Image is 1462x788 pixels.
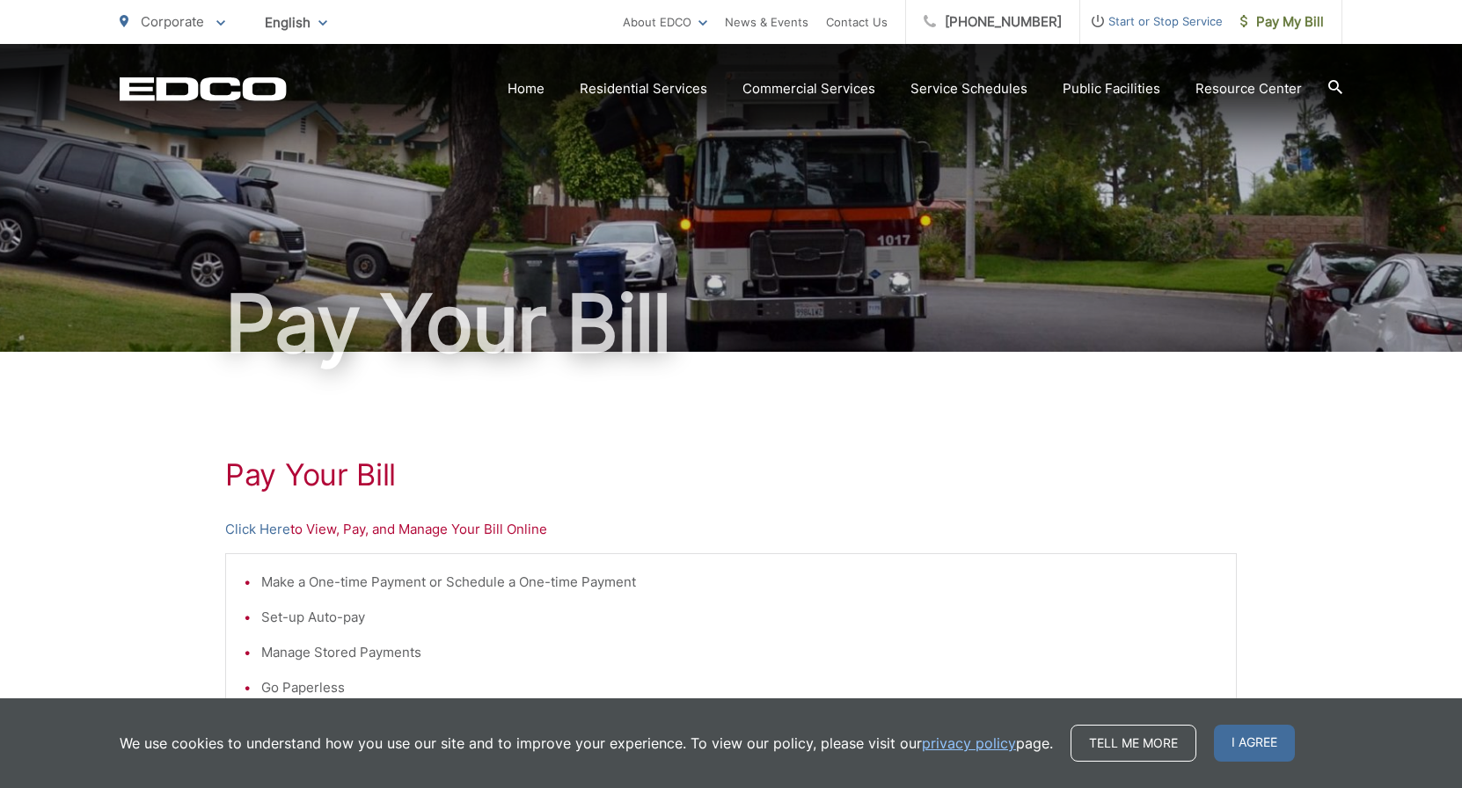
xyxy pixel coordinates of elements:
[261,642,1218,663] li: Manage Stored Payments
[225,457,1237,492] h1: Pay Your Bill
[252,7,340,38] span: English
[508,78,545,99] a: Home
[225,519,290,540] a: Click Here
[120,280,1342,368] h1: Pay Your Bill
[910,78,1027,99] a: Service Schedules
[725,11,808,33] a: News & Events
[261,572,1218,593] li: Make a One-time Payment or Schedule a One-time Payment
[1071,725,1196,762] a: Tell me more
[1240,11,1324,33] span: Pay My Bill
[1214,725,1295,762] span: I agree
[742,78,875,99] a: Commercial Services
[120,77,287,101] a: EDCD logo. Return to the homepage.
[141,13,204,30] span: Corporate
[623,11,707,33] a: About EDCO
[580,78,707,99] a: Residential Services
[1195,78,1302,99] a: Resource Center
[261,607,1218,628] li: Set-up Auto-pay
[261,677,1218,698] li: Go Paperless
[120,733,1053,754] p: We use cookies to understand how you use our site and to improve your experience. To view our pol...
[922,733,1016,754] a: privacy policy
[826,11,888,33] a: Contact Us
[1063,78,1160,99] a: Public Facilities
[225,519,1237,540] p: to View, Pay, and Manage Your Bill Online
